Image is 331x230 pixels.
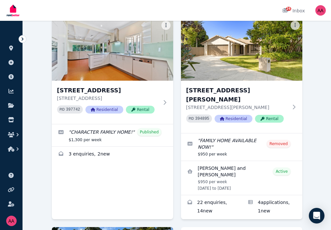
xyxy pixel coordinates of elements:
div: Inbox [282,7,305,14]
div: Open Intercom Messenger [309,208,324,223]
h3: [STREET_ADDRESS][PERSON_NAME] [186,86,288,104]
small: PID [189,117,194,120]
img: RentBetter [5,2,21,19]
a: Enquiries for 5 Lowe Ct, Tewantin [181,195,242,219]
p: [STREET_ADDRESS] [57,95,159,101]
code: 397742 [66,107,80,112]
img: Annie Abra [6,216,17,226]
span: Rental [126,106,155,114]
a: Edit listing: CHARACTER FAMILY HOME! [52,124,173,146]
span: Residential [215,115,252,123]
span: Residential [85,106,123,114]
span: 26 [286,7,291,11]
h3: [STREET_ADDRESS] [57,86,159,95]
span: Rental [255,115,284,123]
a: Applications for 5 Lowe Ct, Tewantin [242,195,302,219]
img: 2 The Avenue, Clayfield [52,18,173,81]
a: 2 The Avenue, Clayfield[STREET_ADDRESS][STREET_ADDRESS]PID 397742ResidentialRental [52,18,173,124]
img: Annie Abra [315,5,326,16]
img: 5 Lowe Ct, Tewantin [181,18,302,81]
code: 394895 [195,116,209,121]
a: 5 Lowe Ct, Tewantin[STREET_ADDRESS][PERSON_NAME][STREET_ADDRESS][PERSON_NAME]PID 394895Residentia... [181,18,302,133]
a: Enquiries for 2 The Avenue, Clayfield [52,147,173,162]
small: PID [60,108,65,111]
a: Edit listing: FAMILY HOME AVAILABLE NOW! [181,133,302,161]
a: View details for Federico Carpineti and Nahuel Ruiz [181,161,302,195]
button: More options [291,21,300,30]
button: More options [161,21,171,30]
p: [STREET_ADDRESS][PERSON_NAME] [186,104,288,111]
